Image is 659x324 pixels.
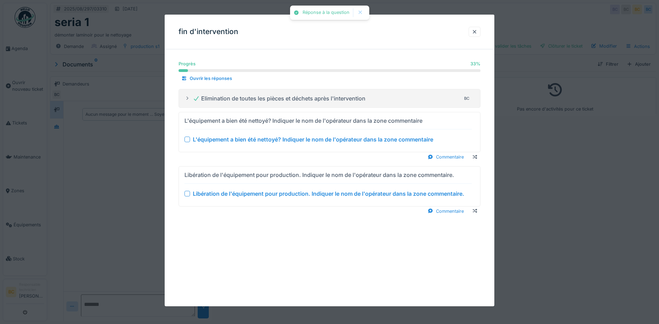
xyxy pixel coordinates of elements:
[425,206,467,216] div: Commentaire
[182,115,477,149] summary: L'équipement a bien été nettoyé? Indiquer le nom de l'opérateur dans la zone commentaire L'équipe...
[303,10,349,16] div: Réponse à la question
[182,92,477,105] summary: Elimination de toutes les pièces et déchets après l'interventionBC
[462,94,472,103] div: BC
[425,152,467,162] div: Commentaire
[179,69,480,72] progress: 33 %
[179,60,196,67] div: Progrès
[470,60,480,67] div: 33 %
[179,27,238,36] h3: fin d'intervention
[193,135,433,144] div: L'équipement a bien été nettoyé? Indiquer le nom de l'opérateur dans la zone commentaire
[179,74,235,83] div: Ouvrir les réponses
[193,189,464,197] div: Libération de l'équipement pour production. Indiquer le nom de l'opérateur dans la zone commentaire.
[184,116,422,125] div: L'équipement a bien été nettoyé? Indiquer le nom de l'opérateur dans la zone commentaire
[182,169,477,203] summary: Libération de l'équipement pour production. Indiquer le nom de l'opérateur dans la zone commentai...
[193,94,365,103] div: Elimination de toutes les pièces et déchets après l'intervention
[184,170,454,179] div: Libération de l'équipement pour production. Indiquer le nom de l'opérateur dans la zone commentaire.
